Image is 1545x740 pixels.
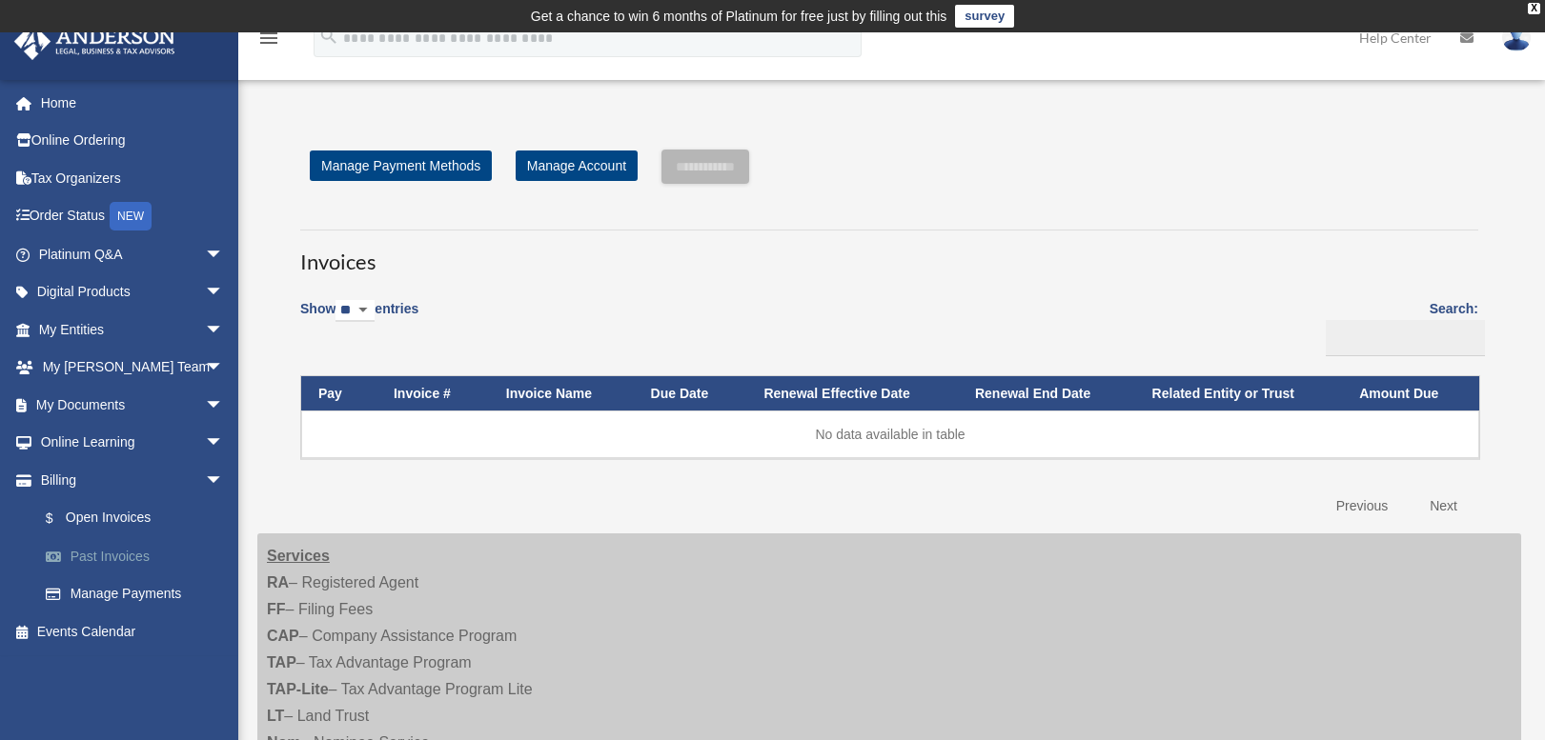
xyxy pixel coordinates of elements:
a: Previous [1322,487,1402,526]
th: Invoice #: activate to sort column ascending [376,376,489,411]
span: arrow_drop_down [205,461,243,500]
label: Search: [1319,297,1478,356]
th: Amount Due: activate to sort column ascending [1342,376,1479,411]
a: Manage Payment Methods [310,150,492,181]
a: Events Calendar [13,612,253,650]
strong: TAP [267,654,296,670]
a: Online Learningarrow_drop_down [13,424,253,462]
i: search [318,26,339,47]
span: arrow_drop_down [205,349,243,388]
i: menu [257,27,280,50]
th: Renewal End Date: activate to sort column ascending [958,376,1135,411]
div: Get a chance to win 6 months of Platinum for free just by filling out this [531,5,947,28]
a: Tax Organizers [13,159,253,197]
a: Digital Productsarrow_drop_down [13,273,253,311]
strong: FF [267,601,286,617]
a: Home [13,84,253,122]
a: Manage Account [516,150,638,181]
strong: CAP [267,628,299,644]
div: close [1528,3,1540,14]
span: arrow_drop_down [205,273,243,312]
span: arrow_drop_down [205,310,243,350]
a: survey [955,5,1014,28]
a: menu [257,33,280,50]
span: $ [56,507,66,530]
span: arrow_drop_down [205,386,243,425]
span: arrow_drop_down [205,424,243,463]
a: Next [1415,487,1472,526]
a: Manage Payments [27,575,253,613]
a: My Entitiesarrow_drop_down [13,310,253,349]
img: User Pic [1502,24,1531,51]
a: Past Invoices [27,537,253,575]
strong: Services [267,548,330,564]
th: Invoice Name: activate to sort column ascending [489,376,634,411]
a: Billingarrow_drop_down [13,461,253,499]
th: Renewal Effective Date: activate to sort column ascending [746,376,958,411]
th: Related Entity or Trust: activate to sort column ascending [1135,376,1343,411]
a: My [PERSON_NAME] Teamarrow_drop_down [13,349,253,387]
a: Order StatusNEW [13,197,253,236]
label: Show entries [300,297,418,341]
strong: TAP-Lite [267,681,329,697]
strong: RA [267,574,289,590]
strong: LT [267,708,284,724]
div: NEW [110,202,152,230]
h3: Invoices [300,230,1478,277]
th: Pay: activate to sort column descending [301,376,376,411]
a: Online Ordering [13,122,253,160]
input: Search: [1326,320,1485,356]
span: arrow_drop_down [205,235,243,274]
img: Anderson Advisors Platinum Portal [9,23,181,60]
a: $Open Invoices [27,499,243,538]
th: Due Date: activate to sort column ascending [634,376,747,411]
a: My Documentsarrow_drop_down [13,386,253,424]
td: No data available in table [301,410,1479,458]
select: Showentries [335,300,375,322]
a: Platinum Q&Aarrow_drop_down [13,235,253,273]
